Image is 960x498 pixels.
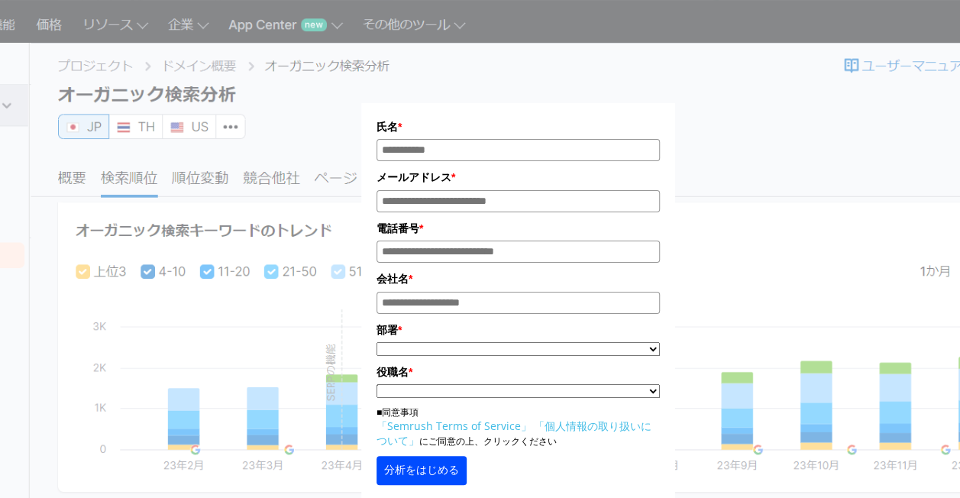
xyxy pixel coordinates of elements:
[377,419,651,448] a: 「個人情報の取り扱いについて」
[377,118,661,135] label: 氏名
[377,406,661,448] p: ■同意事項 にご同意の上、クリックください
[377,322,661,338] label: 部署
[377,169,661,186] label: メールアドレス
[377,419,532,433] a: 「Semrush Terms of Service」
[377,456,467,485] button: 分析をはじめる
[377,364,661,380] label: 役職名
[377,270,661,287] label: 会社名
[377,220,661,237] label: 電話番号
